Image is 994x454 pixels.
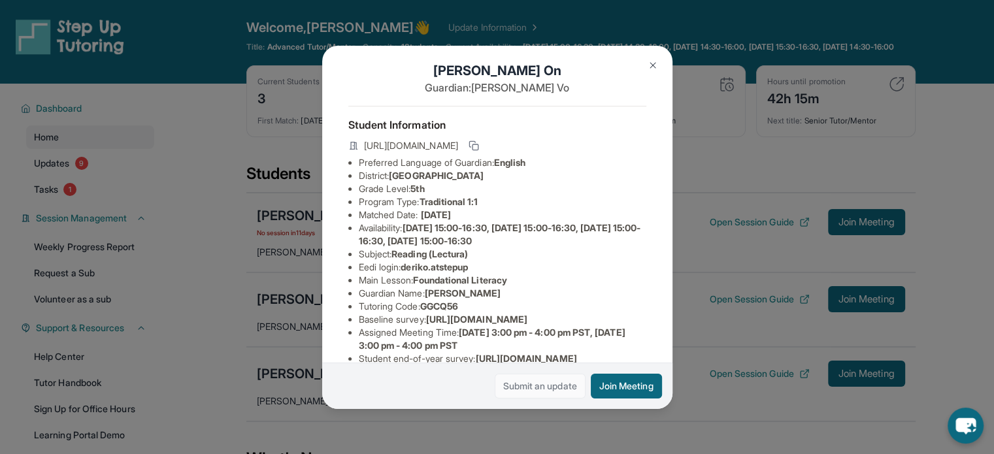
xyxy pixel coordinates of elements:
span: Foundational Literacy [413,274,506,285]
button: chat-button [948,408,984,444]
span: [PERSON_NAME] [425,287,501,299]
li: Program Type: [359,195,646,208]
p: Guardian: [PERSON_NAME] Vo [348,80,646,95]
h4: Student Information [348,117,646,133]
a: Submit an update [495,374,586,398]
li: Grade Level: [359,182,646,195]
span: 5th [410,183,424,194]
li: Tutoring Code : [359,300,646,313]
li: Preferred Language of Guardian: [359,156,646,169]
span: [DATE] [421,209,451,220]
span: Reading (Lectura) [391,248,468,259]
span: [GEOGRAPHIC_DATA] [389,170,484,181]
img: Close Icon [648,60,658,71]
span: English [494,157,526,168]
li: Baseline survey : [359,313,646,326]
li: Main Lesson : [359,274,646,287]
h1: [PERSON_NAME] On [348,61,646,80]
button: Copy link [466,138,482,154]
button: Join Meeting [591,374,662,398]
li: Availability: [359,221,646,248]
li: Matched Date: [359,208,646,221]
span: GGCQ56 [420,300,458,312]
li: Subject : [359,248,646,261]
span: deriko.atstepup [401,261,468,272]
li: Eedi login : [359,261,646,274]
li: District: [359,169,646,182]
li: Student end-of-year survey : [359,352,646,365]
span: [URL][DOMAIN_NAME] [364,139,458,152]
span: [URL][DOMAIN_NAME] [426,314,527,325]
span: [DATE] 3:00 pm - 4:00 pm PST, [DATE] 3:00 pm - 4:00 pm PST [359,327,625,351]
li: Guardian Name : [359,287,646,300]
span: [URL][DOMAIN_NAME] [475,353,576,364]
span: Traditional 1:1 [419,196,478,207]
span: [DATE] 15:00-16:30, [DATE] 15:00-16:30, [DATE] 15:00-16:30, [DATE] 15:00-16:30 [359,222,641,246]
li: Assigned Meeting Time : [359,326,646,352]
